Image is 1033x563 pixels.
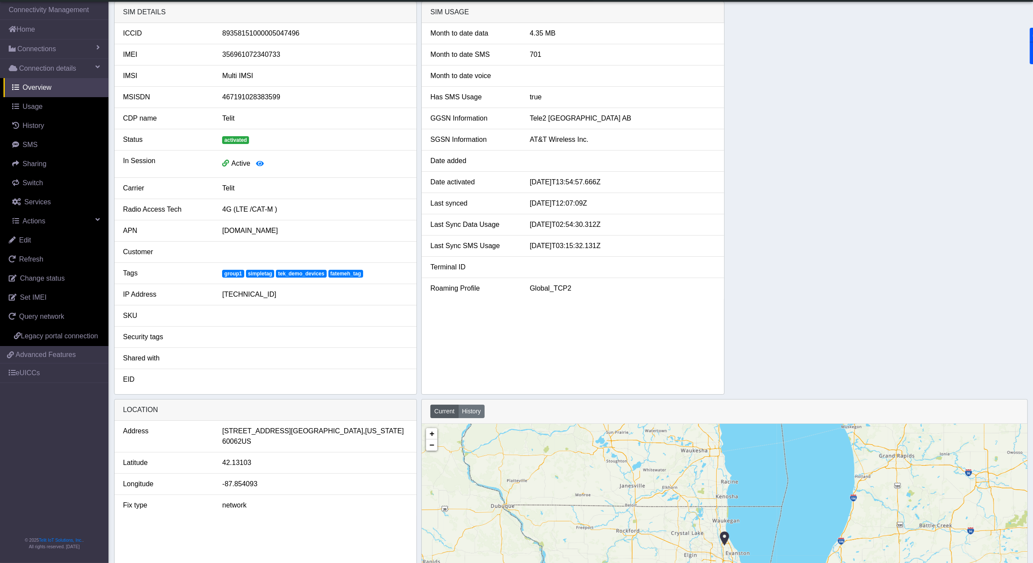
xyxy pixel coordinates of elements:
div: 701 [523,49,722,60]
a: Actions [3,212,108,231]
span: Refresh [19,255,43,263]
div: [DATE]T03:15:32.131Z [523,241,722,251]
a: Zoom in [426,428,437,439]
span: Edit [19,236,31,244]
div: GGSN Information [424,113,523,124]
div: IMSI [117,71,216,81]
div: Month to date SMS [424,49,523,60]
div: Month to date data [424,28,523,39]
div: Telit [216,113,414,124]
div: Address [117,426,216,447]
div: [DATE]T02:54:30.312Z [523,219,722,230]
div: Date activated [424,177,523,187]
span: [US_STATE] [365,426,404,436]
div: 467191028383599 [216,92,414,102]
span: Usage [23,103,43,110]
div: Telit [216,183,414,193]
div: Month to date voice [424,71,523,81]
div: SGSN Information [424,134,523,145]
span: activated [222,136,249,144]
div: SIM details [115,2,417,23]
div: SIM Usage [422,2,724,23]
div: EID [117,374,216,385]
div: Longitude [117,479,216,489]
div: IP Address [117,289,216,300]
div: Radio Access Tech [117,204,216,215]
a: Zoom out [426,439,437,451]
a: Usage [3,97,108,116]
a: History [3,116,108,135]
div: ICCID [117,28,216,39]
div: IMEI [117,49,216,60]
div: Has SMS Usage [424,92,523,102]
div: LOCATION [115,399,417,421]
span: Legacy portal connection [21,332,98,340]
div: Security tags [117,332,216,342]
div: Shared with [117,353,216,363]
span: Overview [23,84,52,91]
div: Carrier [117,183,216,193]
div: Tele2 [GEOGRAPHIC_DATA] AB [523,113,722,124]
div: [DATE]T13:54:57.666Z [523,177,722,187]
div: [DATE]T12:07:09Z [523,198,722,209]
span: Connection details [19,63,76,74]
span: Sharing [23,160,46,167]
div: Fix type [117,500,216,511]
div: AT&T Wireless Inc. [523,134,722,145]
div: network [216,500,414,511]
div: 4.35 MB [523,28,722,39]
span: Switch [23,179,43,187]
span: Actions [23,217,45,225]
button: History [458,405,485,418]
span: US [242,436,251,447]
div: 42.13103 [216,458,414,468]
span: Connections [17,44,56,54]
span: History [23,122,44,129]
div: [TECHNICAL_ID] [216,289,414,300]
div: -87.854093 [216,479,414,489]
div: 356961072340733 [216,49,414,60]
div: Date added [424,156,523,166]
div: Customer [117,247,216,257]
span: Services [24,198,51,206]
div: [DOMAIN_NAME] [216,226,414,236]
div: Roaming Profile [424,283,523,294]
span: Active [231,160,250,167]
div: CDP name [117,113,216,124]
span: SMS [23,141,38,148]
div: Tags [117,268,216,278]
div: SKU [117,311,216,321]
button: Current [430,405,459,418]
span: fatemeh_tag [328,270,363,278]
div: In Session [117,156,216,172]
div: Last Sync SMS Usage [424,241,523,251]
span: 60062 [222,436,242,447]
a: Sharing [3,154,108,173]
div: Terminal ID [424,262,523,272]
div: Latitude [117,458,216,468]
div: Last Sync Data Usage [424,219,523,230]
div: MSISDN [117,92,216,102]
a: Overview [3,78,108,97]
a: SMS [3,135,108,154]
span: simpletag [246,270,275,278]
div: true [523,92,722,102]
a: Telit IoT Solutions, Inc. [39,538,82,543]
span: [GEOGRAPHIC_DATA], [291,426,365,436]
a: Services [3,193,108,212]
div: APN [117,226,216,236]
button: View session details [250,156,269,172]
div: Global_TCP2 [523,283,722,294]
a: Switch [3,173,108,193]
div: Last synced [424,198,523,209]
div: 4G (LTE /CAT-M ) [216,204,414,215]
span: Query network [19,313,64,320]
span: Advanced Features [16,350,76,360]
span: [STREET_ADDRESS] [222,426,291,436]
span: group1 [222,270,244,278]
div: 89358151000005047496 [216,28,414,39]
div: Status [117,134,216,145]
span: Change status [20,275,65,282]
span: Set IMEI [20,294,46,301]
div: Multi IMSI [216,71,414,81]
